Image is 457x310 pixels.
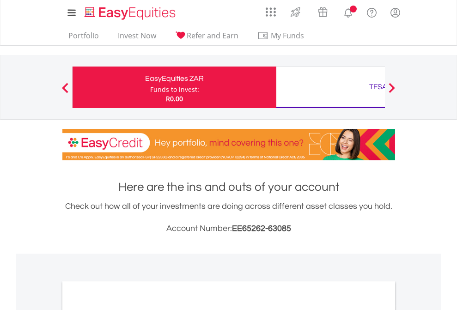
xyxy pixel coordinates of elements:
a: Notifications [336,2,360,21]
span: Refer and Earn [187,30,238,41]
span: My Funds [257,30,318,42]
img: EasyEquities_Logo.png [83,6,179,21]
a: Vouchers [309,2,336,19]
div: Check out how all of your investments are doing across different asset classes you hold. [62,200,395,235]
img: EasyCredit Promotion Banner [62,129,395,160]
button: Previous [56,87,74,97]
a: AppsGrid [260,2,282,17]
a: Refer and Earn [171,31,242,45]
div: EasyEquities ZAR [78,72,271,85]
button: Next [383,87,401,97]
a: Home page [81,2,179,21]
span: R0.00 [166,94,183,103]
a: Invest Now [114,31,160,45]
img: vouchers-v2.svg [315,5,330,19]
a: FAQ's and Support [360,2,384,21]
span: EE65262-63085 [232,224,291,233]
div: Funds to invest: [150,85,199,94]
img: grid-menu-icon.svg [266,7,276,17]
h1: Here are the ins and outs of your account [62,179,395,195]
a: Portfolio [65,31,103,45]
img: thrive-v2.svg [288,5,303,19]
a: My Profile [384,2,407,23]
h3: Account Number: [62,222,395,235]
